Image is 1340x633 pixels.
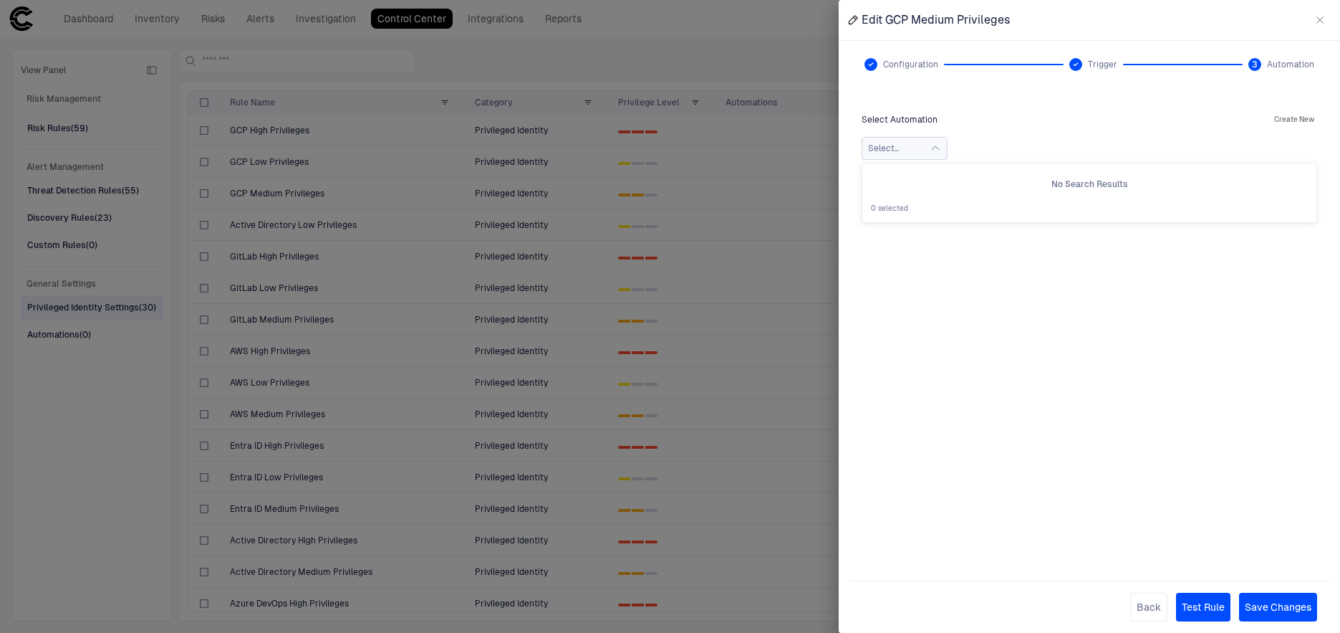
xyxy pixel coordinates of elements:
[1176,593,1230,622] button: Test Rule
[862,114,937,125] span: Select Automation
[862,13,1010,27] span: Edit GCP Medium Privileges
[1239,593,1317,622] button: Save Changes
[883,59,938,70] span: Configuration
[1130,593,1167,622] button: Back
[1252,59,1258,70] span: 3
[862,137,948,160] button: Select...
[871,204,908,214] span: 0 selected
[1271,111,1317,128] button: Create New
[1267,59,1314,70] span: Automation
[1051,179,1128,189] span: No Search Results
[1088,59,1117,70] span: Trigger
